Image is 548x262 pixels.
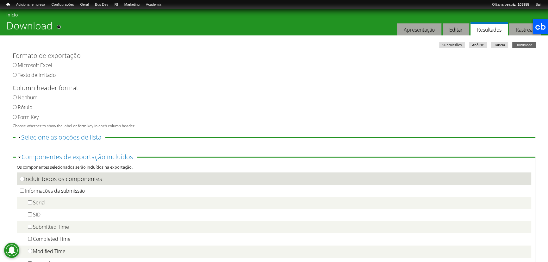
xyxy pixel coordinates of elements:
[470,22,508,36] a: Resultados
[22,153,133,161] a: Componentes de exportação incluídos
[18,114,39,121] label: Form Key
[33,235,71,242] label: Completed Time
[18,72,56,78] label: Texto delimitado
[18,62,52,69] label: Microsoft Excel
[443,23,469,36] a: Editar
[13,51,525,60] label: Formato de exportação
[33,211,40,218] label: SID
[3,2,13,8] a: Início
[33,223,69,230] label: Submitted Time
[21,133,102,141] a: Selecione as opções de lista
[6,12,18,18] a: Início
[121,2,143,8] a: Marketing
[469,42,487,48] a: Análise
[48,2,77,8] a: Configurações
[491,42,508,48] a: Tabela
[532,2,545,8] a: Sair
[397,23,441,36] a: Apresentação
[6,20,53,35] h1: Download
[143,2,165,8] a: Academia
[25,187,85,194] label: Informações da submissão
[439,42,465,48] a: Submissões
[111,2,121,8] a: RI
[13,2,48,8] a: Adicionar empresa
[509,23,541,36] a: Rastrear
[18,104,32,111] label: Rótulo
[489,2,532,8] a: Oláana.beatriz_103955
[33,199,46,206] label: Serial
[6,2,10,7] span: Início
[13,83,525,93] label: Column header format
[512,42,536,48] a: Download
[33,248,65,255] label: Modified Time
[77,2,92,8] a: Geral
[17,172,531,185] th: Incluir todos os componentes
[92,2,111,8] a: Bus Dev
[17,164,531,172] div: Os componentes selecionados serão incluídos na exportação.
[18,94,37,101] label: Nenhum
[13,124,531,128] div: Choose whether to show the label or form key in each column header.
[497,3,529,6] strong: ana.beatriz_103955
